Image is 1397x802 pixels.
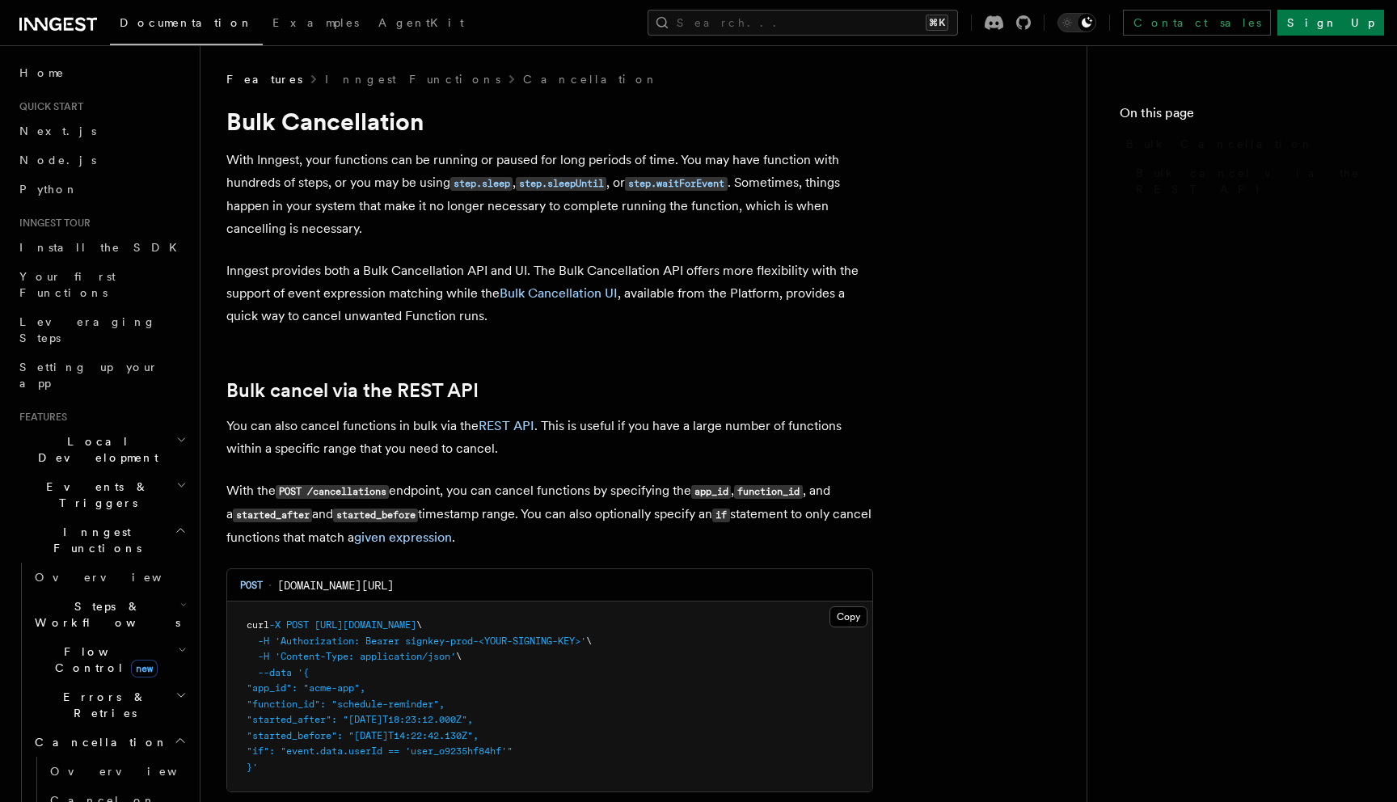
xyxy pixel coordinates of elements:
kbd: ⌘K [926,15,948,31]
a: step.waitForEvent [625,175,727,190]
span: [URL][DOMAIN_NAME] [314,619,416,631]
h4: On this page [1120,103,1365,129]
a: Inngest Functions [325,71,500,87]
a: Home [13,58,190,87]
span: user_o9235hf84hf [411,745,501,757]
span: --data [258,667,292,678]
button: Errors & Retries [28,682,190,728]
span: [DOMAIN_NAME][URL] [277,577,394,593]
span: "if": "event.data.userId == ' [247,745,411,757]
a: Overview [44,757,190,786]
button: Local Development [13,427,190,472]
a: Bulk Cancellation UI [500,285,618,301]
button: Search...⌘K [648,10,958,36]
span: -H [258,635,269,647]
span: 'Authorization: Bearer signkey-prod-<YOUR-SIGNING-KEY>' [275,635,586,647]
code: POST /cancellations [276,485,389,499]
a: AgentKit [369,5,474,44]
code: app_id [691,485,731,499]
span: \ [586,635,592,647]
span: Python [19,183,78,196]
span: Features [226,71,302,87]
span: Inngest Functions [13,524,175,556]
span: AgentKit [378,16,464,29]
span: Steps & Workflows [28,598,180,631]
a: Bulk Cancellation [1120,129,1365,158]
a: step.sleepUntil [516,175,606,190]
a: step.sleep [450,175,513,190]
a: Python [13,175,190,204]
p: With the endpoint, you can cancel functions by specifying the , , and a and timestamp range. You ... [226,479,873,549]
span: Bulk Cancellation [1126,136,1314,152]
a: Next.js [13,116,190,146]
span: Node.js [19,154,96,167]
button: Copy [829,606,867,627]
a: Documentation [110,5,263,45]
span: "started_before": "[DATE]T14:22:42.130Z", [247,730,479,741]
code: if [712,509,729,522]
span: "app_id": "acme-app", [247,682,365,694]
code: step.waitForEvent [625,177,727,191]
p: You can also cancel functions in bulk via the . This is useful if you have a large number of func... [226,415,873,460]
button: Events & Triggers [13,472,190,517]
span: Events & Triggers [13,479,176,511]
a: Cancellation [523,71,659,87]
span: Leveraging Steps [19,315,156,344]
span: '{ [298,667,309,678]
span: curl [247,619,269,631]
span: "started_after": "[DATE]T18:23:12.000Z", [247,714,473,725]
a: Contact sales [1123,10,1271,36]
a: Examples [263,5,369,44]
span: -H [258,651,269,662]
span: Local Development [13,433,176,466]
span: Overview [50,765,217,778]
a: Overview [28,563,190,592]
span: Flow Control [28,644,178,676]
span: Cancellation [28,734,168,750]
span: Home [19,65,65,81]
span: Overview [35,571,201,584]
span: }' [247,762,258,773]
a: Node.js [13,146,190,175]
span: Errors & Retries [28,689,175,721]
a: Bulk cancel via the REST API [226,379,479,402]
span: POST [286,619,309,631]
p: With Inngest, your functions can be running or paused for long periods of time. You may have func... [226,149,873,240]
p: Inngest provides both a Bulk Cancellation API and UI. The Bulk Cancellation API offers more flexi... [226,260,873,327]
button: Inngest Functions [13,517,190,563]
a: Sign Up [1277,10,1384,36]
button: Steps & Workflows [28,592,190,637]
a: Install the SDK [13,233,190,262]
code: function_id [734,485,802,499]
code: step.sleep [450,177,513,191]
a: Leveraging Steps [13,307,190,352]
span: \ [456,651,462,662]
span: Next.js [19,125,96,137]
a: Your first Functions [13,262,190,307]
span: Documentation [120,16,253,29]
button: Cancellation [28,728,190,757]
button: Toggle dark mode [1057,13,1096,32]
span: -X [269,619,281,631]
span: 'Content-Type: application/json' [275,651,456,662]
a: Bulk cancel via the REST API [1129,158,1365,204]
span: "function_id": "schedule-reminder", [247,699,445,710]
h1: Bulk Cancellation [226,107,873,136]
a: given expression [354,530,452,545]
span: Inngest tour [13,217,91,230]
a: REST API [479,418,534,433]
span: '" [501,745,513,757]
span: Examples [272,16,359,29]
span: \ [416,619,422,631]
span: Bulk cancel via the REST API [1136,165,1365,197]
a: Setting up your app [13,352,190,398]
span: Features [13,411,67,424]
span: Setting up your app [19,361,158,390]
span: Quick start [13,100,83,113]
code: started_after [233,509,312,522]
span: new [131,660,158,677]
code: step.sleepUntil [516,177,606,191]
button: Flow Controlnew [28,637,190,682]
span: Install the SDK [19,241,187,254]
code: started_before [333,509,418,522]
